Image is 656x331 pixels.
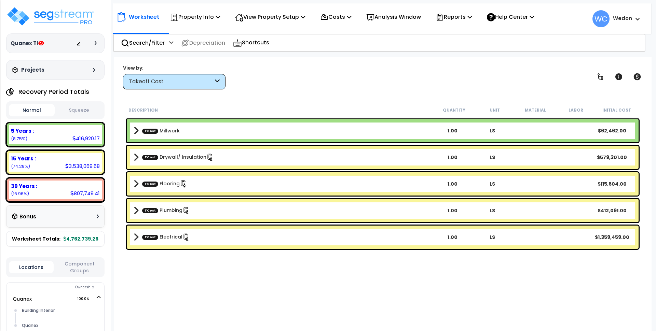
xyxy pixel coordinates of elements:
[436,12,472,21] p: Reports
[12,235,60,242] span: Worksheet Totals:
[473,234,512,241] div: LS
[11,127,34,134] b: 5 Years :
[128,107,158,113] small: Description
[11,183,37,190] b: 39 Years :
[142,127,180,134] a: Custom Item
[13,296,32,302] a: Quanex 100.0%
[525,107,546,113] small: Material
[142,233,190,241] a: Custom Item
[142,181,158,186] span: TCost
[56,104,102,116] button: Squeeze
[142,208,158,213] span: TCost
[320,12,352,21] p: Costs
[11,163,30,169] small: 74.28644501062165%
[433,207,473,214] div: 1.00
[433,234,473,241] div: 1.00
[473,207,512,214] div: LS
[129,12,159,21] p: Worksheet
[433,127,473,134] div: 1.00
[142,207,190,214] a: Custom Item
[123,64,225,71] div: View by:
[20,306,101,315] div: Building Interior
[121,38,165,47] p: Search/Filter
[65,162,100,170] div: 3,538,069.68
[487,12,534,21] p: Help Center
[473,127,512,134] div: LS
[72,135,100,142] div: 416,920.17
[170,12,220,21] p: Property Info
[592,207,632,214] div: $412,091.00
[11,191,29,197] small: 16.959765441395366%
[21,67,44,73] h3: Projects
[70,190,100,197] div: 807,749.41
[433,154,473,161] div: 1.00
[229,34,273,51] div: Shortcuts
[57,260,102,274] button: Component Groups
[11,155,36,162] b: 15 Years :
[602,107,631,113] small: Initial Cost
[9,261,54,273] button: Locations
[592,181,632,187] div: $115,604.00
[569,107,583,113] small: Labor
[366,12,421,21] p: Analysis Window
[18,88,89,95] h4: Recovery Period Totals
[9,104,55,116] button: Normal
[473,181,512,187] div: LS
[64,235,98,242] b: 4,762,739.26
[142,234,158,240] span: TCost
[142,154,214,161] a: Custom Item
[129,78,213,86] div: Takeoff Cost
[142,180,187,188] a: Custom Item
[19,214,36,220] h3: Bonus
[20,321,101,330] div: Quanex
[11,136,27,142] small: 8.753789547982981%
[592,234,632,241] div: $1,359,459.00
[233,38,269,48] p: Shortcuts
[613,15,632,22] b: Wedon
[77,295,95,303] span: 100.0%
[235,12,305,21] p: View Property Setup
[592,10,610,27] span: WC
[20,283,104,291] div: Ownership
[6,6,95,27] img: logo_pro_r.png
[142,128,158,133] span: TCost
[490,107,500,113] small: Unit
[443,107,465,113] small: Quantity
[433,181,473,187] div: 1.00
[11,40,44,47] h3: Quanex TI
[592,127,632,134] div: $62,462.00
[181,38,225,47] p: Depreciation
[142,155,158,160] span: TCost
[177,35,229,51] div: Depreciation
[473,154,512,161] div: LS
[592,154,632,161] div: $579,301.00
